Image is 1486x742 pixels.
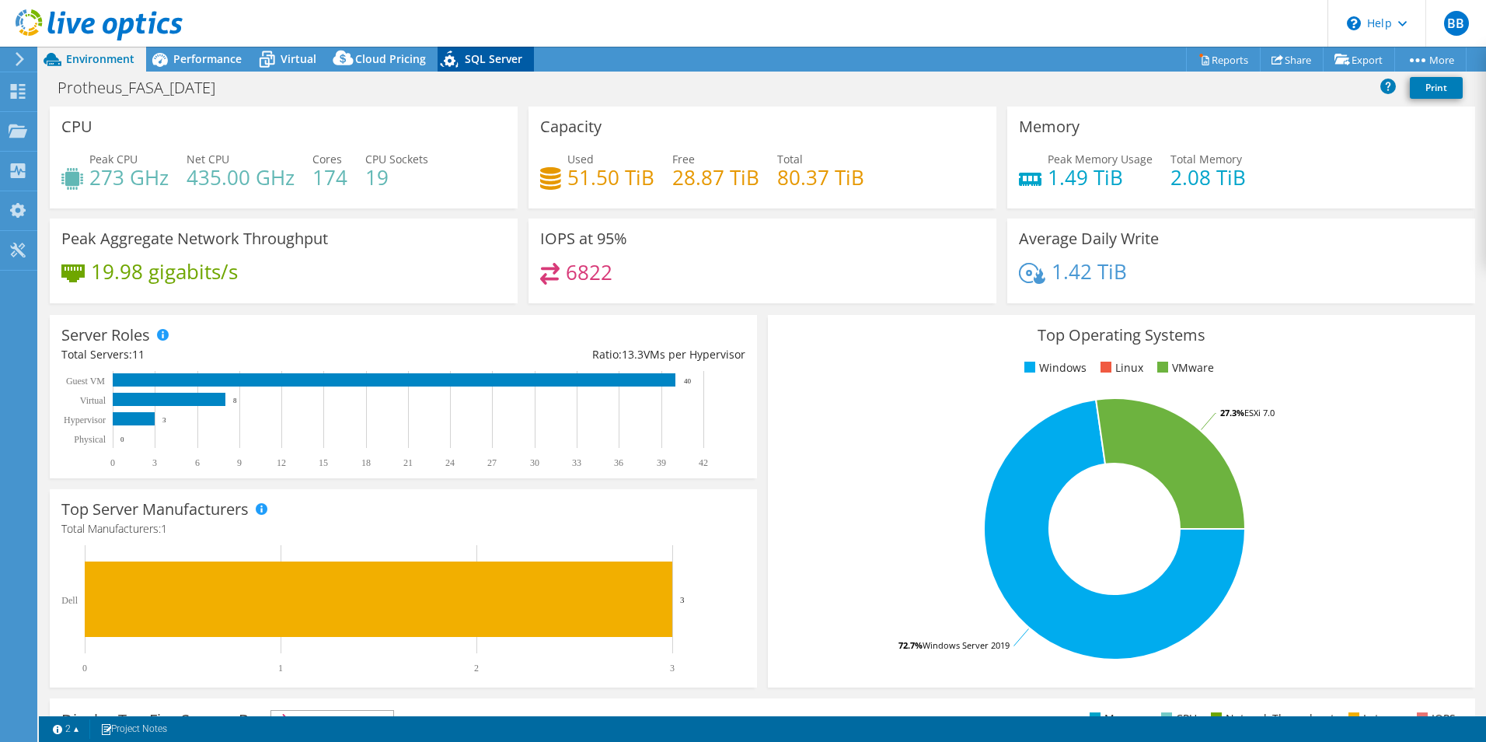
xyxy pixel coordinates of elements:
span: Net CPU [187,152,229,166]
text: 0 [120,436,124,443]
li: Network Throughput [1207,710,1334,727]
span: Cores [312,152,342,166]
text: 8 [233,397,237,404]
text: 39 [657,457,666,468]
h3: Capacity [540,118,602,135]
h4: 1.49 TiB [1048,169,1153,186]
span: Virtual [281,51,316,66]
text: 3 [670,663,675,674]
a: 2 [42,719,90,739]
h3: Server Roles [61,327,150,344]
li: Windows [1020,359,1087,376]
li: Latency [1345,710,1403,727]
tspan: 72.7% [898,639,923,651]
h3: Average Daily Write [1019,230,1159,247]
h4: 19.98 gigabits/s [91,263,238,280]
a: More [1394,47,1467,72]
span: 13.3 [622,347,644,362]
tspan: ESXi 7.0 [1244,407,1275,418]
li: Linux [1097,359,1143,376]
h3: CPU [61,118,92,135]
span: Total Memory [1170,152,1242,166]
text: 9 [237,457,242,468]
text: 30 [530,457,539,468]
text: 0 [110,457,115,468]
span: 1 [161,521,167,536]
span: Peak Memory Usage [1048,152,1153,166]
text: Dell [61,595,78,606]
h4: Total Manufacturers: [61,520,745,537]
h4: 1.42 TiB [1052,263,1127,280]
span: Free [672,152,695,166]
h4: 28.87 TiB [672,169,759,186]
text: 33 [572,457,581,468]
text: 15 [319,457,328,468]
h3: Top Server Manufacturers [61,501,249,518]
span: Cloud Pricing [355,51,426,66]
h3: Peak Aggregate Network Throughput [61,230,328,247]
li: Memory [1086,710,1147,727]
h4: 174 [312,169,347,186]
tspan: Windows Server 2019 [923,639,1010,651]
span: IOPS [271,711,393,730]
h4: 80.37 TiB [777,169,864,186]
text: 18 [361,457,371,468]
span: Used [567,152,594,166]
text: 0 [82,663,87,674]
text: 3 [152,457,157,468]
text: 3 [162,416,166,424]
div: Total Servers: [61,346,403,363]
li: CPU [1157,710,1197,727]
span: 11 [132,347,145,362]
text: 42 [699,457,708,468]
span: Environment [66,51,134,66]
text: 12 [277,457,286,468]
span: CPU Sockets [365,152,428,166]
h3: IOPS at 95% [540,230,627,247]
li: IOPS [1413,710,1456,727]
h4: 435.00 GHz [187,169,295,186]
tspan: 27.3% [1220,407,1244,418]
text: 21 [403,457,413,468]
span: BB [1444,11,1469,36]
svg: \n [1347,16,1361,30]
text: 40 [684,377,692,385]
h3: Memory [1019,118,1080,135]
text: 6 [195,457,200,468]
text: 36 [614,457,623,468]
span: Total [777,152,803,166]
li: VMware [1153,359,1214,376]
div: Ratio: VMs per Hypervisor [403,346,745,363]
text: 3 [680,595,685,604]
text: 2 [474,663,479,674]
a: Export [1323,47,1395,72]
h4: 2.08 TiB [1170,169,1246,186]
h4: 6822 [566,264,612,281]
a: Reports [1186,47,1261,72]
text: 1 [278,663,283,674]
text: Virtual [80,395,106,406]
a: Share [1260,47,1324,72]
text: Hypervisor [64,415,106,425]
h4: 19 [365,169,428,186]
a: Project Notes [89,719,178,739]
h4: 51.50 TiB [567,169,654,186]
text: Physical [74,434,106,445]
h1: Protheus_FASA_[DATE] [51,79,239,96]
h3: Top Operating Systems [780,327,1463,344]
span: Peak CPU [89,152,138,166]
h4: 273 GHz [89,169,169,186]
text: 24 [445,457,455,468]
span: Performance [173,51,242,66]
text: 27 [487,457,497,468]
a: Print [1410,77,1463,99]
text: Guest VM [66,376,105,387]
span: SQL Server [465,51,522,66]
